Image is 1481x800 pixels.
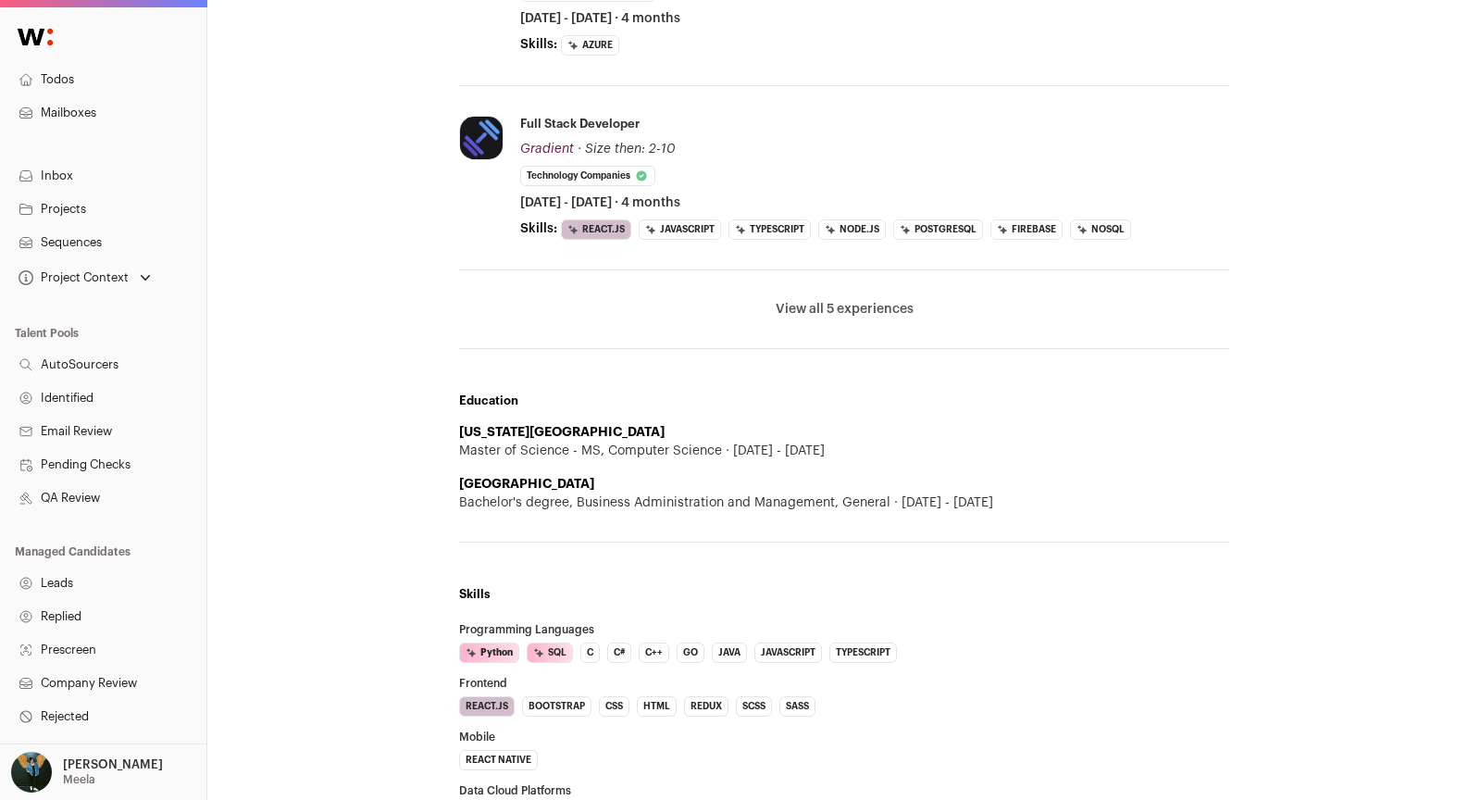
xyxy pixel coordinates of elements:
li: Redux [684,696,728,717]
li: SQL [527,643,573,663]
button: View all 5 experiences [776,300,914,319]
li: TypeScript [728,219,811,240]
span: [DATE] - [DATE] [722,442,825,460]
span: Gradient [520,143,574,156]
span: [DATE] - [DATE] · 4 months [520,194,680,212]
span: [DATE] - [DATE] · 4 months [520,9,680,28]
li: React.js [561,219,631,240]
strong: [US_STATE][GEOGRAPHIC_DATA] [459,426,665,439]
h3: Mobile [459,731,1229,743]
strong: [GEOGRAPHIC_DATA] [459,478,594,491]
img: 12031951-medium_jpg [11,752,52,793]
li: React Native [459,750,538,770]
li: PostgreSQL [893,219,983,240]
li: Firebase [990,219,1063,240]
span: [DATE] - [DATE] [890,494,993,512]
h3: Data Cloud Platforms [459,785,1229,796]
span: Skills: [520,219,557,238]
li: SCSS [736,696,772,717]
button: Open dropdown [7,752,167,793]
span: Skills: [520,35,557,54]
li: CSS [599,696,629,717]
div: Project Context [15,270,129,285]
h3: Frontend [459,678,1229,689]
li: Sass [779,696,815,717]
li: Go [677,643,704,663]
div: Bachelor's degree, Business Administration and Management, General [459,494,1229,512]
img: 59df048d2ca8033796bb1a7d42cc7e07c3d8eae89a8c99e01ca6146e81a6ef20.jpg [460,117,503,159]
li: JavaScript [754,643,822,663]
img: Wellfound [7,19,63,56]
li: HTML [637,696,677,717]
li: C# [607,643,631,663]
div: Full Stack Developer [520,116,640,132]
li: Python [459,643,519,663]
li: Technology Companies [520,166,655,186]
li: Azure [561,35,619,56]
li: JavaScript [639,219,721,240]
span: · Size then: 2-10 [578,143,676,156]
li: Java [712,643,747,663]
h2: Education [459,394,1229,408]
li: C [580,643,600,663]
li: C++ [639,643,669,663]
li: TypeScript [829,643,897,663]
li: React.js [459,696,515,717]
li: Bootstrap [522,696,591,717]
li: NoSQL [1070,219,1131,240]
button: Open dropdown [15,265,155,291]
h3: Programming Languages [459,624,1229,635]
div: Master of Science - MS, Computer Science [459,442,1229,460]
p: Meela [63,772,95,787]
li: Node.js [818,219,886,240]
p: [PERSON_NAME] [63,757,163,772]
h2: Skills [459,587,1229,602]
